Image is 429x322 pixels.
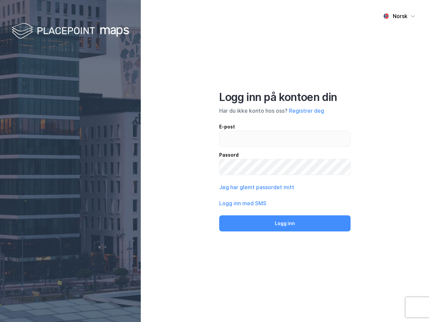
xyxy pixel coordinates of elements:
div: Har du ikke konto hos oss? [219,107,351,115]
div: Norsk [393,12,408,20]
iframe: Chat Widget [395,290,429,322]
img: logo-white.f07954bde2210d2a523dddb988cd2aa7.svg [12,21,129,41]
button: Jeg har glemt passordet mitt [219,183,294,191]
button: Logg inn [219,215,351,231]
div: Logg inn på kontoen din [219,91,351,104]
button: Registrer deg [289,107,324,115]
button: Logg inn med SMS [219,199,266,207]
div: Passord [219,151,351,159]
div: E-post [219,123,351,131]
